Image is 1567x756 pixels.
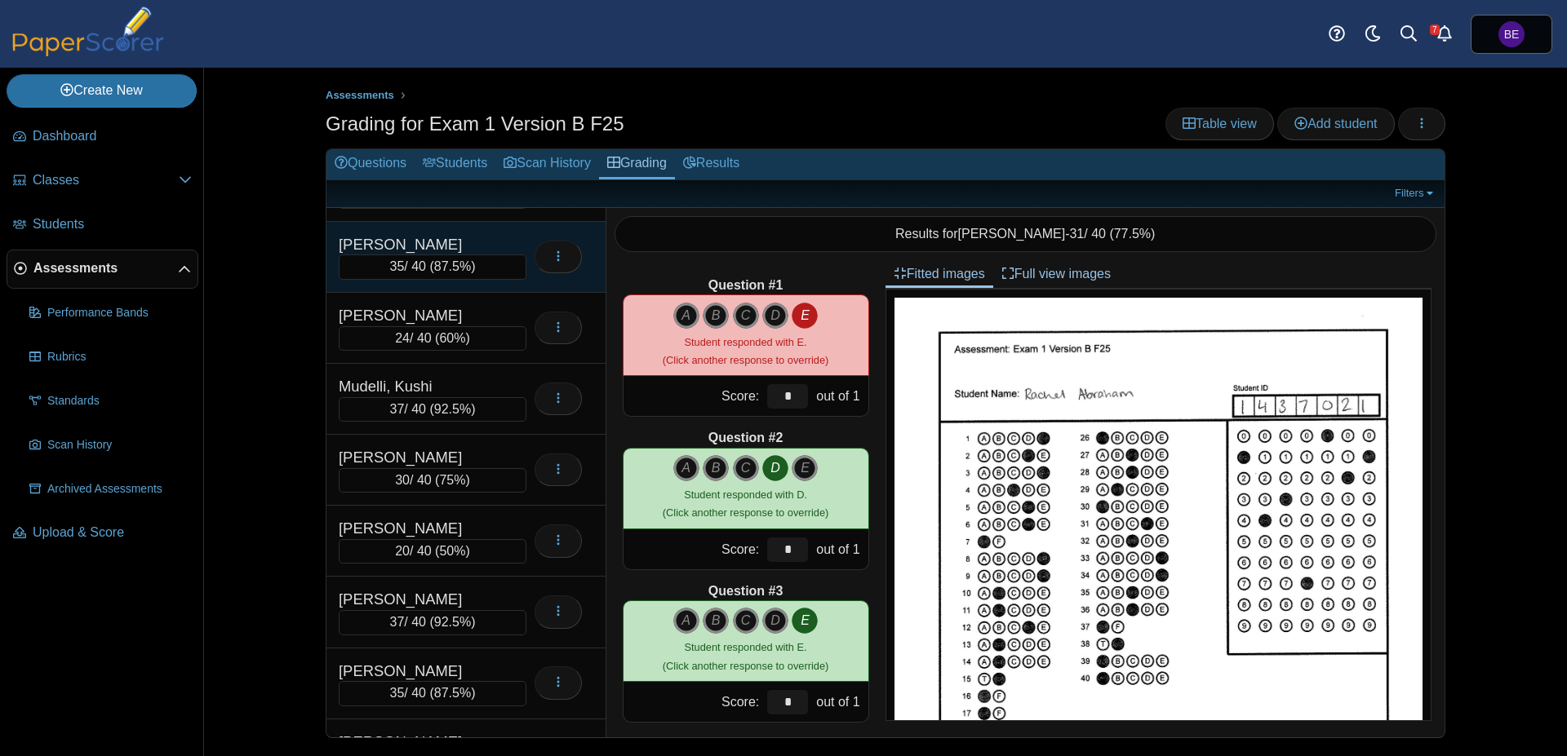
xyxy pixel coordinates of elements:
div: / 40 ( ) [339,326,526,351]
div: / 40 ( ) [339,610,526,634]
a: Archived Assessments [23,470,198,509]
span: Student responded with E. [685,336,807,348]
a: Upload & Score [7,514,198,553]
i: A [673,303,699,329]
a: Scan History [23,426,198,465]
span: Standards [47,393,192,409]
div: [PERSON_NAME] [339,589,502,610]
span: 35 [390,686,405,700]
b: Question #4 [708,735,783,753]
a: PaperScorer [7,45,170,59]
div: [PERSON_NAME] [339,661,502,682]
a: Fitted images [886,260,993,288]
a: Dashboard [7,117,198,157]
i: A [673,455,699,481]
a: Create New [7,74,197,107]
span: 37 [390,402,405,416]
span: Assessments [326,89,394,101]
div: [PERSON_NAME] [339,518,502,539]
span: Table view [1183,117,1257,130]
span: 35 [390,259,405,273]
a: Alerts [1427,16,1463,52]
i: E [792,608,818,634]
i: C [733,608,759,634]
i: E [792,455,818,481]
h1: Grading for Exam 1 Version B F25 [326,110,624,138]
a: Full view images [993,260,1119,288]
span: 77.5% [1114,227,1151,241]
div: [PERSON_NAME] [339,305,502,326]
a: Assessments [322,86,398,106]
span: Dashboard [33,127,192,145]
div: Results for - / 40 ( ) [615,216,1437,252]
i: D [762,455,788,481]
span: 50% [439,544,465,558]
div: / 40 ( ) [339,468,526,493]
span: 24 [395,331,410,345]
i: C [733,303,759,329]
small: (Click another response to override) [663,336,828,366]
span: Student responded with E. [685,641,807,653]
img: PaperScorer [7,7,170,56]
a: Students [415,149,495,179]
i: B [703,608,729,634]
small: (Click another response to override) [663,641,828,671]
div: [PERSON_NAME] [339,234,502,255]
a: Scan History [495,149,599,179]
div: out of 1 [812,529,868,569]
span: Rubrics [47,349,192,365]
div: Score: [624,682,764,722]
a: Table view [1165,108,1274,140]
span: 92.5% [434,615,471,629]
a: Rubrics [23,338,198,377]
i: C [733,455,759,481]
a: Performance Bands [23,294,198,333]
a: Filters [1391,185,1440,201]
a: Classes [7,161,198,201]
div: / 40 ( ) [339,254,526,279]
span: Ben England [1504,29,1520,40]
a: Assessments [7,250,198,289]
a: Standards [23,382,198,421]
span: Scan History [47,437,192,453]
div: / 40 ( ) [339,681,526,705]
span: 92.5% [434,402,471,416]
span: 75% [439,473,465,487]
i: D [762,608,788,634]
span: Performance Bands [47,305,192,321]
div: [PERSON_NAME] [339,447,502,468]
b: Question #1 [708,276,783,294]
b: Question #2 [708,429,783,447]
i: D [762,303,788,329]
span: Student responded with D. [684,489,807,501]
span: Add student [1294,117,1377,130]
a: Ben England [1471,15,1552,54]
i: A [673,608,699,634]
span: Assessments [33,259,178,277]
span: [PERSON_NAME] [958,227,1066,241]
a: Students [7,206,198,245]
span: Students [33,215,192,233]
span: Classes [33,171,179,189]
div: Score: [624,376,764,416]
i: E [792,303,818,329]
a: Grading [599,149,675,179]
div: / 40 ( ) [339,539,526,564]
span: Archived Assessments [47,481,192,497]
span: 37 [390,615,405,629]
span: 87.5% [434,259,471,273]
div: [PERSON_NAME] [339,732,502,753]
div: Mudelli, Kushi [339,376,502,397]
span: 31 [1069,227,1084,241]
i: B [703,303,729,329]
span: 60% [439,331,465,345]
span: 87.5% [434,686,471,700]
span: Ben England [1498,21,1525,47]
a: Add student [1277,108,1394,140]
a: Results [675,149,748,179]
span: 30 [395,473,410,487]
div: out of 1 [812,376,868,416]
i: B [703,455,729,481]
small: (Click another response to override) [663,489,828,519]
div: out of 1 [812,682,868,722]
